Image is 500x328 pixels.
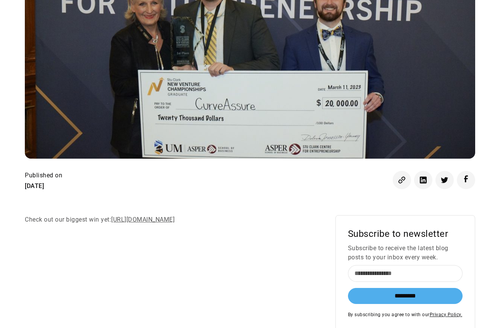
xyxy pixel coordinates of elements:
div: By subscribing you agree to with our [348,310,463,319]
div: [DATE] [25,182,62,191]
div: Published on [25,171,62,180]
form: Email Form [348,265,463,319]
a: [URL][DOMAIN_NAME] [111,216,175,223]
p: Subscribe to receive the latest blog posts to your inbox every week. [348,244,463,262]
p: Check out our biggest win yet: [25,215,304,224]
a: Privacy Policy. [430,312,463,317]
div: Subscribe to newsletter [348,228,463,241]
